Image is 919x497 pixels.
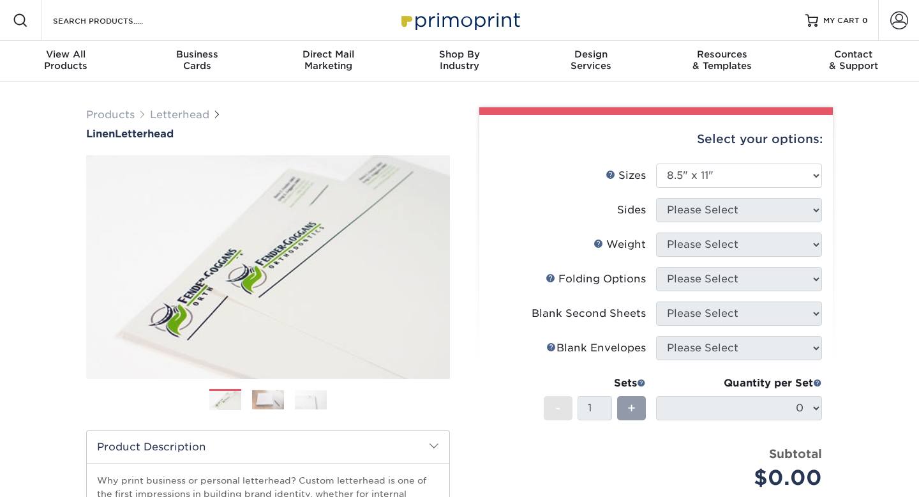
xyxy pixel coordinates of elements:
[262,41,394,82] a: Direct MailMarketing
[788,49,919,72] div: & Support
[525,49,657,72] div: Services
[86,141,450,393] img: Linen 01
[262,49,394,72] div: Marketing
[532,306,646,321] div: Blank Second Sheets
[594,237,646,252] div: Weight
[788,49,919,60] span: Contact
[657,49,788,72] div: & Templates
[86,109,135,121] a: Products
[86,128,115,140] span: Linen
[209,390,241,412] img: Letterhead 01
[150,109,209,121] a: Letterhead
[86,128,450,140] a: LinenLetterhead
[546,340,646,356] div: Blank Envelopes
[788,41,919,82] a: Contact& Support
[295,390,327,409] img: Letterhead 03
[862,16,868,25] span: 0
[396,6,523,34] img: Primoprint
[525,41,657,82] a: DesignServices
[131,41,263,82] a: BusinessCards
[394,49,525,72] div: Industry
[131,49,263,60] span: Business
[657,49,788,60] span: Resources
[525,49,657,60] span: Design
[823,15,860,26] span: MY CART
[555,399,561,418] span: -
[489,115,823,164] div: Select your options:
[131,49,263,72] div: Cards
[394,41,525,82] a: Shop ByIndustry
[606,168,646,183] div: Sizes
[617,203,646,218] div: Sides
[546,271,646,287] div: Folding Options
[769,447,822,461] strong: Subtotal
[87,431,449,463] h2: Product Description
[657,41,788,82] a: Resources& Templates
[627,399,636,418] span: +
[656,376,822,391] div: Quantity per Set
[544,376,646,391] div: Sets
[86,128,450,140] h1: Letterhead
[666,463,822,493] div: $0.00
[252,390,284,409] img: Letterhead 02
[262,49,394,60] span: Direct Mail
[394,49,525,60] span: Shop By
[52,13,176,28] input: SEARCH PRODUCTS.....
